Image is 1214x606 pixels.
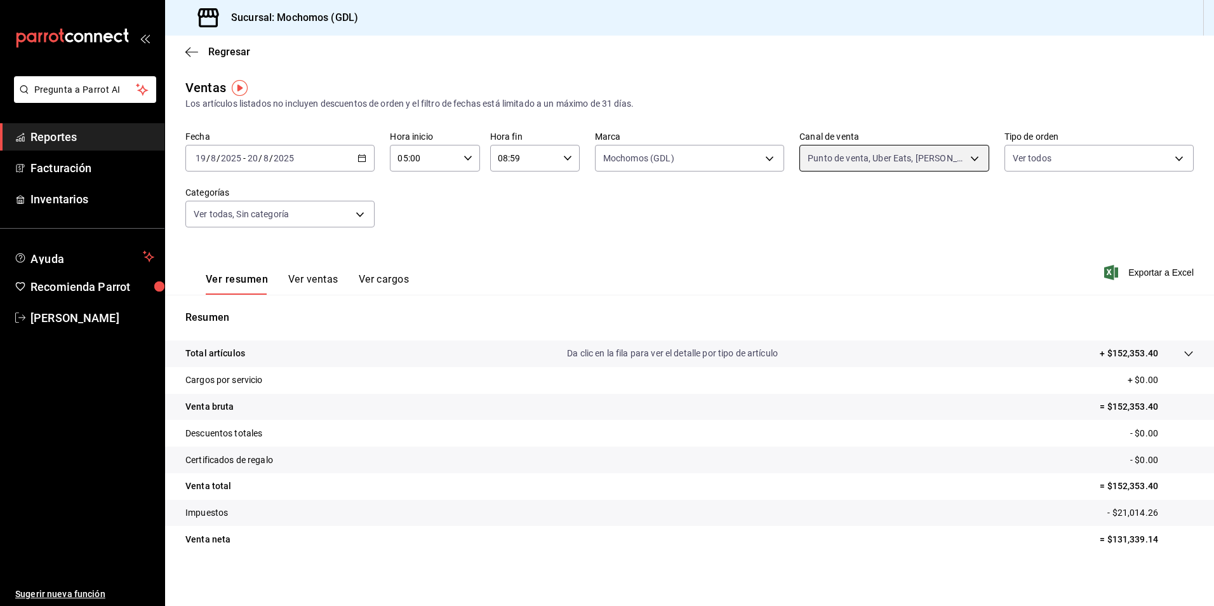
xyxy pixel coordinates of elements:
span: / [258,153,262,163]
p: = $152,353.40 [1100,480,1194,493]
p: Da clic en la fila para ver el detalle por tipo de artículo [567,347,778,360]
p: Impuestos [185,506,228,520]
input: -- [210,153,217,163]
button: Ver resumen [206,273,268,295]
span: Sugerir nueva función [15,588,154,601]
p: Cargos por servicio [185,374,263,387]
p: Venta bruta [185,400,234,414]
label: Hora fin [490,132,580,141]
span: Inventarios [30,191,154,208]
span: Facturación [30,159,154,177]
p: - $0.00 [1130,454,1194,467]
label: Marca [595,132,784,141]
span: / [217,153,220,163]
span: - [243,153,246,163]
button: Pregunta a Parrot AI [14,76,156,103]
p: Resumen [185,310,1194,325]
input: -- [195,153,206,163]
div: Ventas [185,78,226,97]
span: Regresar [208,46,250,58]
p: Total artículos [185,347,245,360]
p: Descuentos totales [185,427,262,440]
span: [PERSON_NAME] [30,309,154,327]
label: Canal de venta [799,132,989,141]
input: -- [247,153,258,163]
button: open_drawer_menu [140,33,150,43]
img: Tooltip marker [232,80,248,96]
a: Pregunta a Parrot AI [9,92,156,105]
p: + $0.00 [1128,374,1194,387]
span: Punto de venta, Uber Eats, [PERSON_NAME] Food [808,152,965,165]
span: / [206,153,210,163]
span: Reportes [30,128,154,145]
span: Pregunta a Parrot AI [34,83,137,97]
div: Los artículos listados no incluyen descuentos de orden y el filtro de fechas está limitado a un m... [185,97,1194,111]
button: Regresar [185,46,250,58]
label: Hora inicio [390,132,479,141]
span: Mochomos (GDL) [603,152,674,165]
button: Exportar a Excel [1107,265,1194,280]
span: / [269,153,273,163]
p: - $0.00 [1130,427,1194,440]
h3: Sucursal: Mochomos (GDL) [221,10,358,25]
button: Ver ventas [288,273,338,295]
p: Certificados de regalo [185,454,273,467]
p: Venta neta [185,533,230,546]
button: Ver cargos [359,273,410,295]
p: Venta total [185,480,231,493]
label: Fecha [185,132,375,141]
label: Categorías [185,188,375,197]
div: navigation tabs [206,273,409,295]
span: Recomienda Parrot [30,278,154,295]
span: Ver todos [1013,152,1051,165]
p: + $152,353.40 [1100,347,1158,360]
p: = $152,353.40 [1100,400,1194,414]
label: Tipo de orden [1004,132,1194,141]
p: = $131,339.14 [1100,533,1194,546]
input: ---- [273,153,295,163]
span: Ayuda [30,249,138,264]
input: -- [263,153,269,163]
input: ---- [220,153,242,163]
p: - $21,014.26 [1107,506,1194,520]
span: Ver todas, Sin categoría [194,208,289,220]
